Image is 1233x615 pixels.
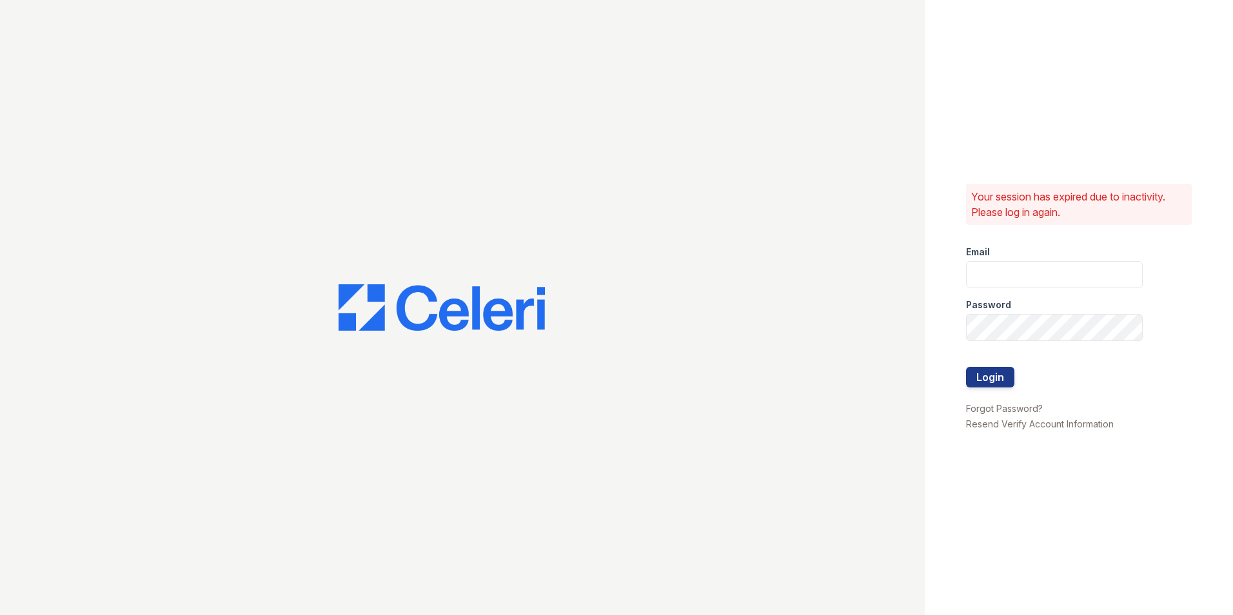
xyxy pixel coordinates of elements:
[966,418,1114,429] a: Resend Verify Account Information
[966,367,1014,387] button: Login
[966,298,1011,311] label: Password
[966,403,1043,414] a: Forgot Password?
[339,284,545,331] img: CE_Logo_Blue-a8612792a0a2168367f1c8372b55b34899dd931a85d93a1a3d3e32e68fde9ad4.png
[971,189,1187,220] p: Your session has expired due to inactivity. Please log in again.
[966,246,990,259] label: Email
